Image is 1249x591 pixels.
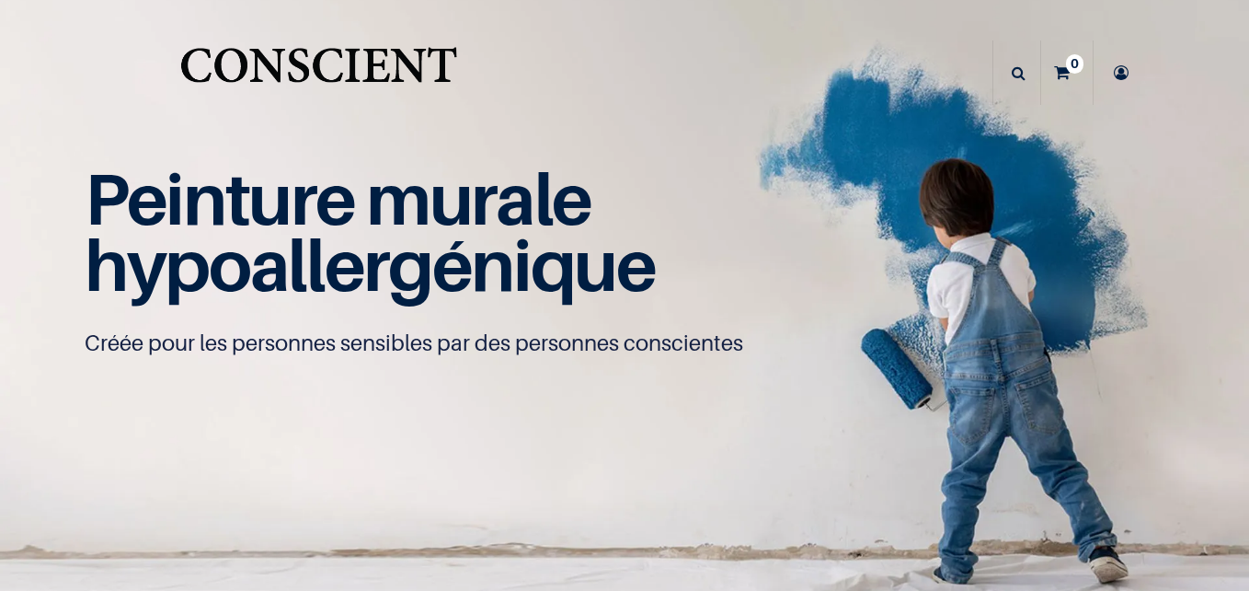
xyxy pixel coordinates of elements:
[177,37,461,110] img: Conscient
[177,37,461,110] a: Logo of Conscient
[1041,41,1093,105] a: 0
[85,329,1164,358] p: Créée pour les personnes sensibles par des personnes conscientes
[85,222,656,307] span: hypoallergénique
[85,156,591,241] span: Peinture murale
[1066,54,1083,73] sup: 0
